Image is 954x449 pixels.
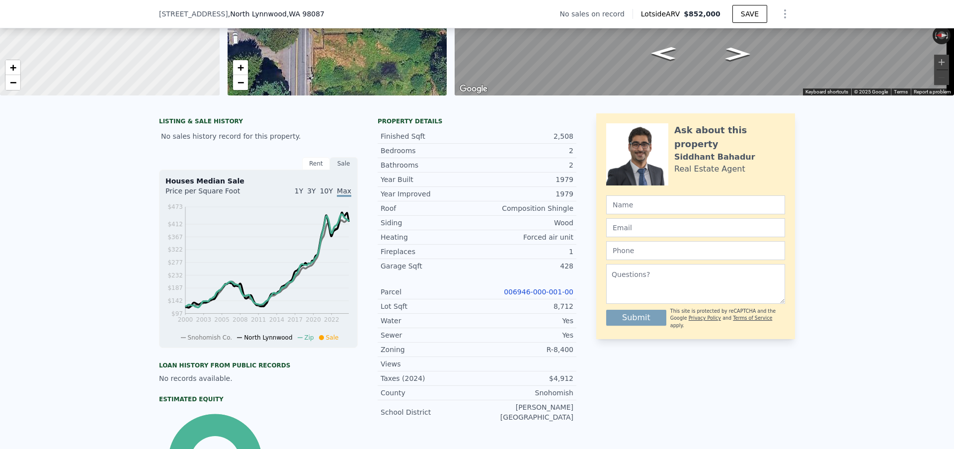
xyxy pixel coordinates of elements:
[381,330,477,340] div: Sewer
[165,186,258,202] div: Price per Square Foot
[326,334,339,341] span: Sale
[477,388,573,398] div: Snohomish
[674,163,745,175] div: Real Estate Agent
[606,195,785,214] input: Name
[214,316,230,323] tspan: 2005
[477,131,573,141] div: 2,508
[805,89,848,95] button: Keyboard shortcuts
[477,402,573,422] div: [PERSON_NAME][GEOGRAPHIC_DATA]
[381,218,477,228] div: Siding
[233,316,248,323] tspan: 2008
[381,407,477,417] div: School District
[159,395,358,403] div: Estimated Equity
[381,203,477,213] div: Roof
[560,9,633,19] div: No sales on record
[674,123,785,151] div: Ask about this property
[477,301,573,311] div: 8,712
[188,334,233,341] span: Snohomish Co.
[288,316,303,323] tspan: 2017
[477,218,573,228] div: Wood
[5,75,20,90] a: Zoom out
[381,232,477,242] div: Heating
[457,83,490,95] img: Google
[228,9,324,19] span: , North Lynnwood
[381,146,477,156] div: Bedrooms
[477,146,573,156] div: 2
[477,345,573,355] div: R-8,400
[381,131,477,141] div: Finished Sqft
[233,75,248,90] a: Zoom out
[477,203,573,213] div: Composition Shingle
[302,157,330,170] div: Rent
[477,175,573,184] div: 1979
[381,316,477,326] div: Water
[477,330,573,340] div: Yes
[934,70,949,85] button: Zoom out
[689,315,721,321] a: Privacy Policy
[381,175,477,184] div: Year Built
[167,203,183,210] tspan: $473
[307,187,316,195] span: 3Y
[606,241,785,260] input: Phone
[670,308,785,329] div: This site is protected by reCAPTCHA and the Google and apply.
[381,189,477,199] div: Year Improved
[306,316,321,323] tspan: 2020
[287,10,324,18] span: , WA 98087
[640,44,687,63] path: Go North, 44th Ave W
[269,316,285,323] tspan: 2014
[914,89,951,94] a: Report a problem
[305,334,314,341] span: Zip
[775,4,795,24] button: Show Options
[165,176,351,186] div: Houses Median Sale
[167,246,183,253] tspan: $322
[159,117,358,127] div: LISTING & SALE HISTORY
[477,373,573,383] div: $4,912
[5,60,20,75] a: Zoom in
[381,261,477,271] div: Garage Sqft
[320,187,333,195] span: 10Y
[381,160,477,170] div: Bathrooms
[159,9,228,19] span: [STREET_ADDRESS]
[606,310,666,326] button: Submit
[167,259,183,266] tspan: $277
[159,373,358,383] div: No records available.
[244,334,292,341] span: North Lynnwood
[324,316,339,323] tspan: 2022
[732,5,767,23] button: SAVE
[641,9,684,19] span: Lotside ARV
[237,61,243,74] span: +
[457,83,490,95] a: Open this area in Google Maps (opens a new window)
[237,76,243,89] span: −
[381,301,477,311] div: Lot Sqft
[330,157,358,170] div: Sale
[167,284,183,291] tspan: $187
[933,26,938,44] button: Rotate counterclockwise
[934,55,949,70] button: Zoom in
[167,234,183,241] tspan: $367
[606,218,785,237] input: Email
[854,89,888,94] span: © 2025 Google
[477,247,573,257] div: 1
[477,232,573,242] div: Forced air unit
[171,310,183,317] tspan: $97
[10,61,16,74] span: +
[733,315,772,321] a: Terms of Service
[159,361,358,369] div: Loan history from public records
[477,189,573,199] div: 1979
[337,187,351,197] span: Max
[381,359,477,369] div: Views
[381,247,477,257] div: Fireplaces
[477,261,573,271] div: 428
[159,127,358,145] div: No sales history record for this property.
[167,221,183,228] tspan: $412
[178,316,193,323] tspan: 2000
[381,373,477,383] div: Taxes (2024)
[946,26,951,44] button: Rotate clockwise
[10,76,16,89] span: −
[381,287,477,297] div: Parcel
[381,345,477,355] div: Zoning
[504,288,573,296] a: 006946-000-001-00
[167,297,183,304] tspan: $142
[477,316,573,326] div: Yes
[167,272,183,279] tspan: $232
